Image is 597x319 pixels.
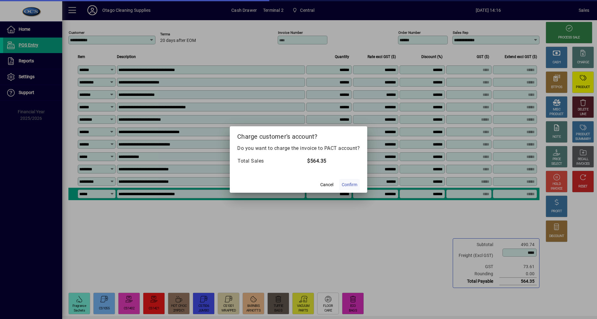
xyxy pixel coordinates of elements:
[320,182,333,188] span: Cancel
[342,182,357,188] span: Confirm
[339,179,360,190] button: Confirm
[317,179,337,190] button: Cancel
[307,157,360,165] td: $564.35
[230,126,367,144] h2: Charge customer's account?
[237,157,307,165] td: Total Sales
[237,145,360,152] p: Do you want to charge the invoice to PACT account?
